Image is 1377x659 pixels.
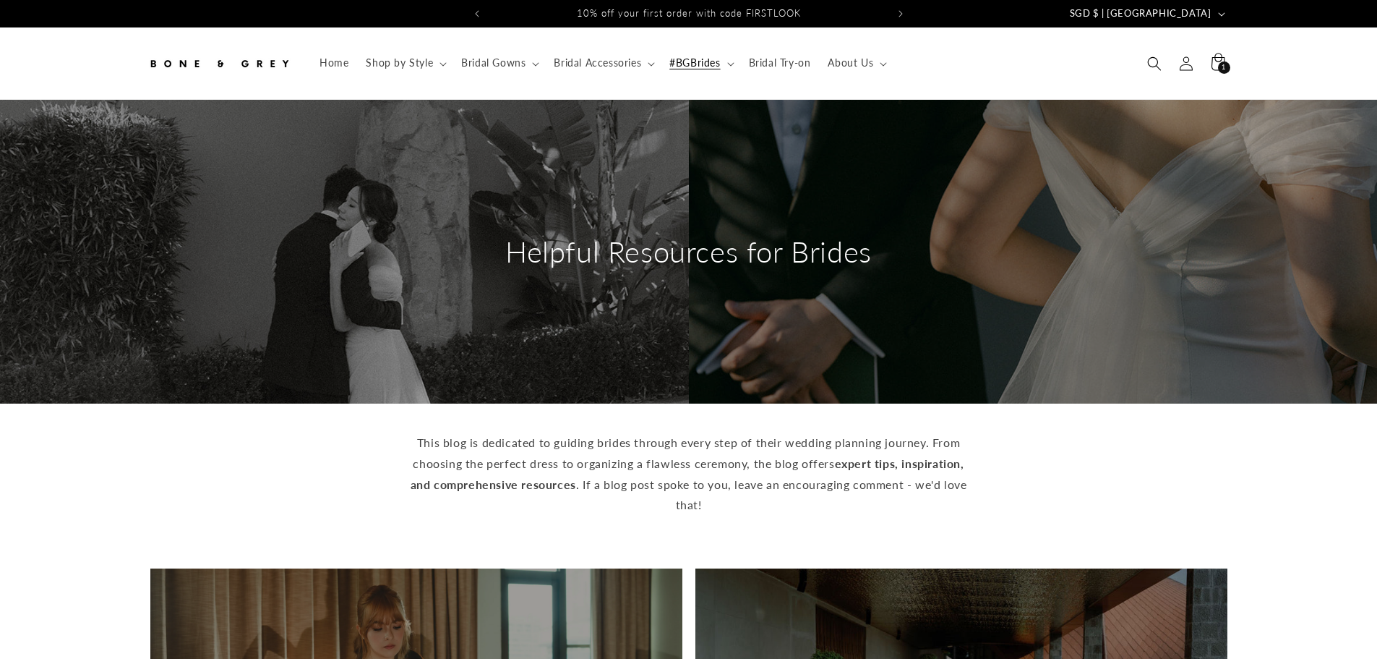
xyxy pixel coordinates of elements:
span: Shop by Style [366,56,433,69]
span: #BGBrides [669,56,720,69]
summary: #BGBrides [661,48,739,78]
img: Bone and Grey Bridal [147,48,291,80]
a: Bone and Grey Bridal [141,42,296,85]
summary: Bridal Accessories [545,48,661,78]
p: This blog is dedicated to guiding brides through every step of their wedding planning journey. Fr... [407,433,971,516]
span: About Us [828,56,873,69]
span: SGD $ | [GEOGRAPHIC_DATA] [1070,7,1211,21]
span: 10% off your first order with code FIRSTLOOK [577,7,801,19]
a: Home [311,48,357,78]
span: 1 [1222,61,1226,74]
strong: expert tips, inspiration, and comprehensive resources [411,456,964,491]
h2: Helpful Resources for Brides [505,233,872,271]
span: Bridal Try-on [749,56,811,69]
summary: About Us [819,48,893,78]
summary: Search [1138,48,1170,80]
span: Bridal Accessories [554,56,641,69]
span: Home [319,56,348,69]
summary: Shop by Style [357,48,452,78]
summary: Bridal Gowns [452,48,545,78]
span: Bridal Gowns [461,56,526,69]
a: Bridal Try-on [740,48,820,78]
